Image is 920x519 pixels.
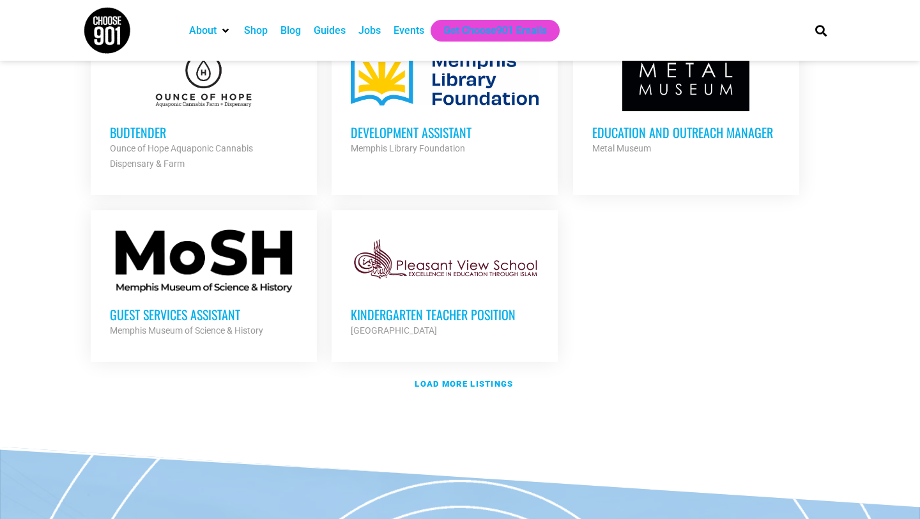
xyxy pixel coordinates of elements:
[592,143,651,153] strong: Metal Museum
[415,379,513,389] strong: Load more listings
[314,23,346,38] a: Guides
[351,325,437,336] strong: [GEOGRAPHIC_DATA]
[443,23,547,38] a: Get Choose901 Emails
[91,210,317,357] a: Guest Services Assistant Memphis Museum of Science & History
[110,306,298,323] h3: Guest Services Assistant
[183,20,238,42] div: About
[83,369,837,399] a: Load more listings
[351,124,539,141] h3: Development Assistant
[91,28,317,190] a: Budtender Ounce of Hope Aquaponic Cannabis Dispensary & Farm
[358,23,381,38] a: Jobs
[183,20,793,42] nav: Main nav
[592,124,780,141] h3: Education and Outreach Manager
[110,124,298,141] h3: Budtender
[811,20,832,41] div: Search
[244,23,268,38] a: Shop
[394,23,424,38] a: Events
[351,143,465,153] strong: Memphis Library Foundation
[332,28,558,175] a: Development Assistant Memphis Library Foundation
[351,306,539,323] h3: Kindergarten Teacher Position
[189,23,217,38] a: About
[110,143,253,169] strong: Ounce of Hope Aquaponic Cannabis Dispensary & Farm
[573,28,799,175] a: Education and Outreach Manager Metal Museum
[110,325,263,336] strong: Memphis Museum of Science & History
[332,210,558,357] a: Kindergarten Teacher Position [GEOGRAPHIC_DATA]
[280,23,301,38] a: Blog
